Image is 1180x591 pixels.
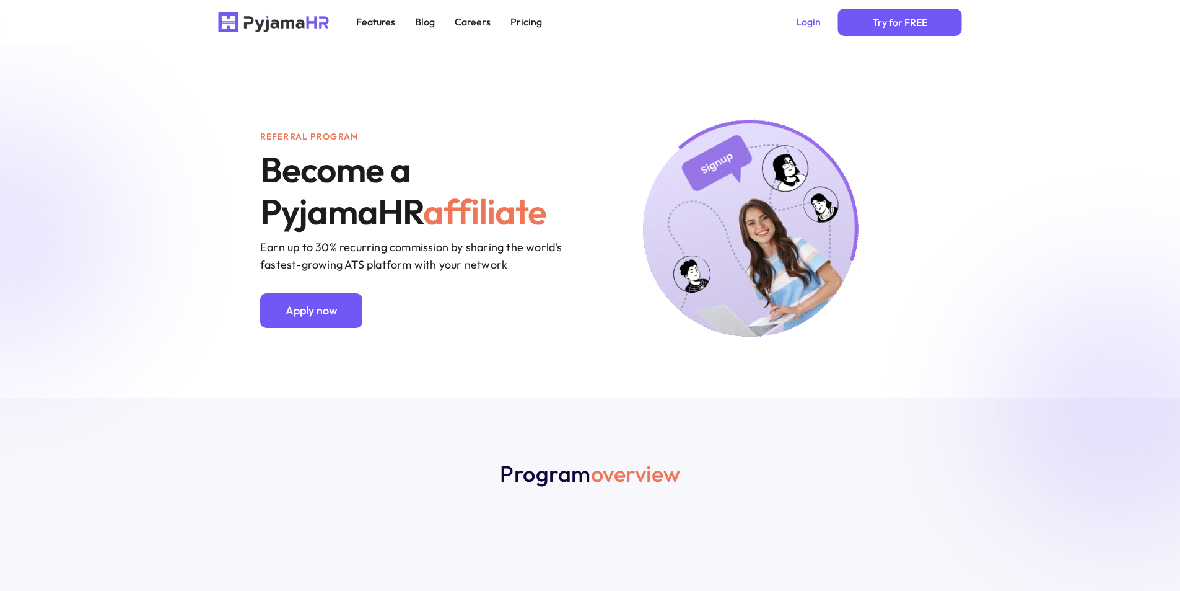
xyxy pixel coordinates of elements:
[356,16,395,28] p: Features
[796,16,821,28] p: Login
[503,12,549,32] a: Pricing
[260,131,359,142] p: Referral program
[286,302,338,319] p: Apply now
[455,16,491,28] p: Careers
[447,12,498,32] a: Careers
[590,460,680,487] span: overview
[219,460,962,489] h2: Program
[510,16,542,28] p: Pricing
[838,9,962,36] a: Primary
[260,148,557,233] h1: Become a PyjamaHR
[349,12,403,32] a: Features
[260,239,564,273] p: Earn up to 30% recurring commission by sharing the world's fastest-growing ATS platform with your...
[789,12,828,32] a: Login
[408,12,442,32] a: Blog
[423,189,546,234] span: affiliate
[873,14,927,31] p: Try for FREE
[260,293,362,328] a: Primary
[415,16,435,28] p: Blog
